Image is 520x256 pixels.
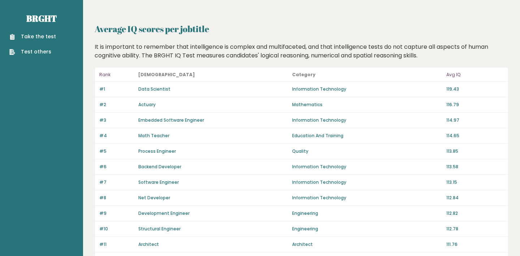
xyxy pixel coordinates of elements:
p: 114.65 [446,133,504,139]
p: 113.15 [446,179,504,186]
p: 111.76 [446,241,504,248]
p: 116.79 [446,101,504,108]
p: Information Technology [292,164,442,170]
a: Take the test [9,33,56,40]
p: #8 [99,195,134,201]
p: Information Technology [292,179,442,186]
div: It is important to remember that intelligence is complex and multifaceted, and that intelligence ... [92,43,511,60]
p: 114.97 [446,117,504,123]
p: 113.58 [446,164,504,170]
p: Engineering [292,210,442,217]
p: Avg IQ [446,70,504,79]
p: #9 [99,210,134,217]
p: 119.43 [446,86,504,92]
p: 113.85 [446,148,504,155]
p: Quality [292,148,442,155]
a: Data Scientist [138,86,170,92]
a: Architect [138,241,159,247]
h2: Average IQ scores per jobtitle [95,22,508,35]
p: Engineering [292,226,442,232]
p: Information Technology [292,195,442,201]
p: Education And Training [292,133,442,139]
p: Architect [292,241,442,248]
p: #10 [99,226,134,232]
a: Net Developer [138,195,170,201]
p: Rank [99,70,134,79]
a: Actuary [138,101,156,108]
a: Embedded Software Engineer [138,117,204,123]
p: #6 [99,164,134,170]
p: #11 [99,241,134,248]
a: Structural Engineer [138,226,181,232]
a: Backend Developer [138,164,181,170]
p: #5 [99,148,134,155]
p: Information Technology [292,117,442,123]
p: #2 [99,101,134,108]
p: #1 [99,86,134,92]
a: Software Engineer [138,179,179,185]
p: 112.78 [446,226,504,232]
p: Information Technology [292,86,442,92]
a: Process Engineer [138,148,176,154]
p: 112.82 [446,210,504,217]
p: #4 [99,133,134,139]
p: #3 [99,117,134,123]
p: #7 [99,179,134,186]
b: Category [292,71,316,78]
a: Brght [26,13,57,24]
p: 112.84 [446,195,504,201]
a: Math Teacher [138,133,169,139]
p: Mathematics [292,101,442,108]
b: [DEMOGRAPHIC_DATA] [138,71,195,78]
a: Test others [9,48,56,56]
a: Development Engineer [138,210,190,216]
